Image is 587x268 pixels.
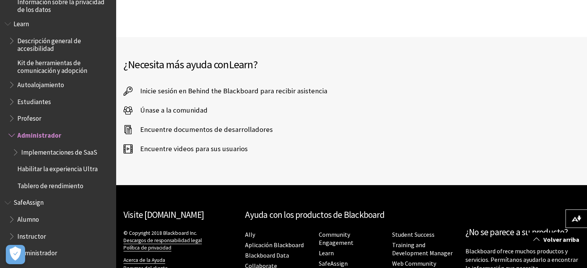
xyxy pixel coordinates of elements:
[123,209,204,220] a: Visite [DOMAIN_NAME]
[245,241,304,249] a: Aplicación Blackboard
[132,105,208,116] span: Únase a la comunidad
[14,196,44,207] span: SafeAssign
[123,56,352,72] h2: ¿Necesita más ayuda con ?
[245,251,289,260] a: Blackboard Data
[229,57,253,71] span: Learn
[17,230,46,240] span: Instructor
[17,247,57,257] span: Administrador
[17,34,110,52] span: Descripción general de accesibilidad
[245,231,255,239] a: Ally
[392,231,435,239] a: Student Success
[17,112,41,122] span: Profesor
[6,245,25,264] button: Abrir preferencias
[17,95,51,106] span: Estudiantes
[123,244,171,251] a: Política de privacidad
[14,17,29,28] span: Learn
[318,249,333,257] a: Learn
[123,143,248,155] a: Encuentre videos para sus usuarios
[17,129,61,139] span: Administrador
[123,257,165,264] a: Acerca de la Ayuda
[123,105,208,116] a: Únase a la comunidad
[318,260,347,268] a: SafeAssign
[392,241,453,257] a: Training and Development Manager
[5,196,111,260] nav: Book outline for Blackboard SafeAssign
[318,231,353,247] a: Community Engagement
[123,237,202,244] a: Descargos de responsabilidad legal
[17,78,64,89] span: Autoalojamiento
[17,56,110,74] span: Kit de herramientas de comunicación y adopción
[123,229,237,251] p: © Copyright 2018 Blackboard Inc.
[132,124,273,135] span: Encuentre documentos de desarrolladores
[245,208,458,222] h2: Ayuda con los productos de Blackboard
[17,179,83,190] span: Tablero de rendimiento
[528,233,587,247] a: Volver arriba
[132,85,327,97] span: Inicie sesión en Behind the Blackboard para recibir asistencia
[123,124,273,135] a: Encuentre documentos de desarrolladores
[17,162,98,173] span: Habilitar la experiencia Ultra
[17,213,39,223] span: Alumno
[21,146,97,156] span: Implementaciones de SaaS
[5,17,111,192] nav: Book outline for Blackboard Learn Help
[132,143,248,155] span: Encuentre videos para sus usuarios
[465,226,579,239] h2: ¿No se parece a su producto?
[123,85,327,97] a: Inicie sesión en Behind the Blackboard para recibir asistencia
